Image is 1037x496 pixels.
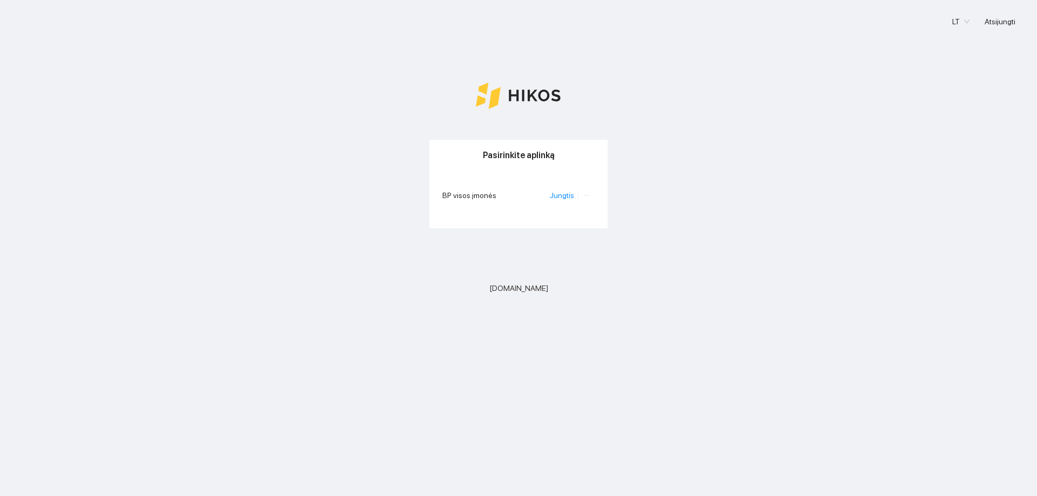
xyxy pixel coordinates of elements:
[442,140,595,171] div: Pasirinkite aplinką
[489,282,548,294] span: [DOMAIN_NAME]
[550,191,574,200] a: Jungtis
[985,16,1015,28] span: Atsijungti
[442,183,595,208] li: BP visos įmonės
[952,13,969,30] span: LT
[976,13,1024,30] button: Atsijungti
[583,192,590,199] span: ellipsis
